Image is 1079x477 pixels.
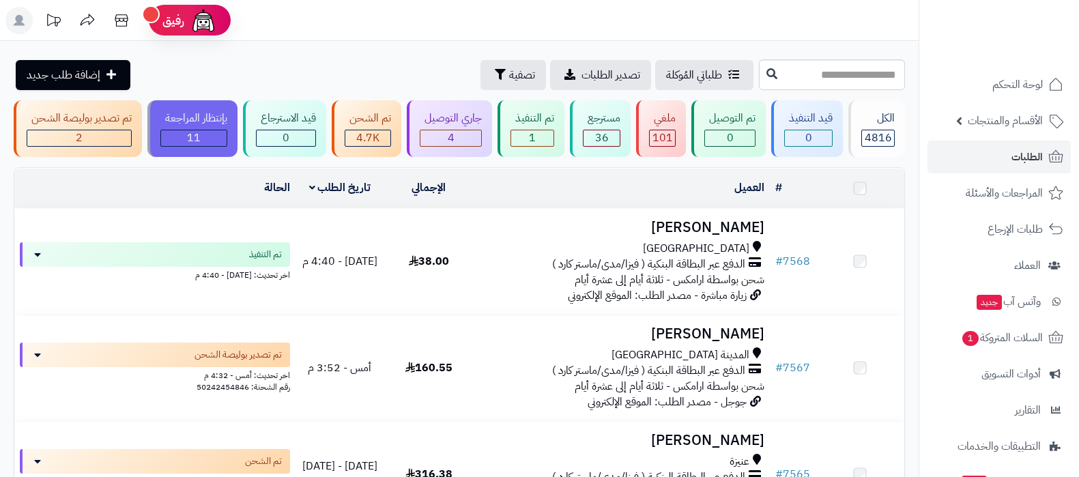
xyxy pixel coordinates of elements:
[478,433,764,448] h3: [PERSON_NAME]
[495,100,567,157] a: تم التنفيذ 1
[36,7,70,38] a: تحديثات المنصة
[478,326,764,342] h3: [PERSON_NAME]
[309,179,371,196] a: تاريخ الطلب
[420,130,481,146] div: 4
[643,241,749,257] span: [GEOGRAPHIC_DATA]
[927,68,1071,101] a: لوحة التحكم
[160,111,227,126] div: بإنتظار المراجعة
[478,220,764,235] h3: [PERSON_NAME]
[161,130,227,146] div: 11
[612,347,749,363] span: المدينة [GEOGRAPHIC_DATA]
[552,257,745,272] span: الدفع عبر البطاقة البنكية ( فيزا/مدى/ماستر كارد )
[1014,256,1041,275] span: العملاء
[704,111,756,126] div: تم التوصيل
[1011,147,1043,167] span: الطلبات
[283,130,289,146] span: 0
[927,285,1071,318] a: وآتس آبجديد
[977,295,1002,310] span: جديد
[16,60,130,90] a: إضافة طلب جديد
[329,100,404,157] a: تم الشحن 4.7K
[775,360,783,376] span: #
[689,100,768,157] a: تم التوصيل 0
[992,75,1043,94] span: لوحة التحكم
[448,130,455,146] span: 4
[1015,401,1041,420] span: التقارير
[345,130,390,146] div: 4660
[480,60,546,90] button: تصفية
[734,179,764,196] a: العميل
[927,177,1071,209] a: المراجعات والأسئلة
[730,454,749,469] span: عنيزة
[784,111,833,126] div: قيد التنفيذ
[846,100,908,157] a: الكل4816
[633,100,689,157] a: ملغي 101
[861,111,895,126] div: الكل
[20,267,290,281] div: اخر تحديث: [DATE] - 4:40 م
[162,12,184,29] span: رفيق
[552,363,745,379] span: الدفع عبر البطاقة البنكية ( فيزا/مدى/ماستر كارد )
[240,100,329,157] a: قيد الاسترجاع 0
[249,248,282,261] span: تم التنفيذ
[550,60,651,90] a: تصدير الطلبات
[988,220,1043,239] span: طلبات الإرجاع
[256,111,316,126] div: قيد الاسترجاع
[264,179,290,196] a: الحالة
[27,130,131,146] div: 2
[190,7,217,34] img: ai-face.png
[927,249,1071,282] a: العملاء
[775,253,810,270] a: #7568
[20,367,290,381] div: اخر تحديث: أمس - 4:32 م
[356,130,379,146] span: 4.7K
[412,179,446,196] a: الإجمالي
[775,360,810,376] a: #7567
[575,272,764,288] span: شحن بواسطة ارامكس - ثلاثة أيام إلى عشرة أيام
[927,358,1071,390] a: أدوات التسويق
[509,67,535,83] span: تصفية
[975,292,1041,311] span: وآتس آب
[981,364,1041,384] span: أدوات التسويق
[650,130,675,146] div: 101
[584,130,620,146] div: 36
[927,321,1071,354] a: السلات المتروكة1
[308,360,371,376] span: أمس - 3:52 م
[27,67,100,83] span: إضافة طلب جديد
[666,67,722,83] span: طلباتي المُوكلة
[404,100,495,157] a: جاري التوصيل 4
[927,141,1071,173] a: الطلبات
[510,111,554,126] div: تم التنفيذ
[257,130,315,146] div: 0
[302,253,377,270] span: [DATE] - 4:40 م
[655,60,753,90] a: طلباتي المُوكلة
[968,111,1043,130] span: الأقسام والمنتجات
[805,130,812,146] span: 0
[11,100,145,157] a: تم تصدير بوليصة الشحن 2
[705,130,755,146] div: 0
[409,253,449,270] span: 38.00
[768,100,846,157] a: قيد التنفيذ 0
[785,130,832,146] div: 0
[966,184,1043,203] span: المراجعات والأسئلة
[927,213,1071,246] a: طلبات الإرجاع
[575,378,764,394] span: شحن بواسطة ارامكس - ثلاثة أيام إلى عشرة أيام
[962,330,979,346] span: 1
[405,360,452,376] span: 160.55
[27,111,132,126] div: تم تصدير بوليصة الشحن
[865,130,892,146] span: 4816
[581,67,640,83] span: تصدير الطلبات
[567,100,633,157] a: مسترجع 36
[345,111,391,126] div: تم الشحن
[197,381,290,393] span: رقم الشحنة: 50242454846
[652,130,673,146] span: 101
[775,253,783,270] span: #
[986,26,1066,55] img: logo-2.png
[958,437,1041,456] span: التطبيقات والخدمات
[195,348,282,362] span: تم تصدير بوليصة الشحن
[245,454,282,468] span: تم الشحن
[420,111,482,126] div: جاري التوصيل
[961,328,1043,347] span: السلات المتروكة
[927,394,1071,427] a: التقارير
[511,130,553,146] div: 1
[187,130,201,146] span: 11
[595,130,609,146] span: 36
[76,130,83,146] span: 2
